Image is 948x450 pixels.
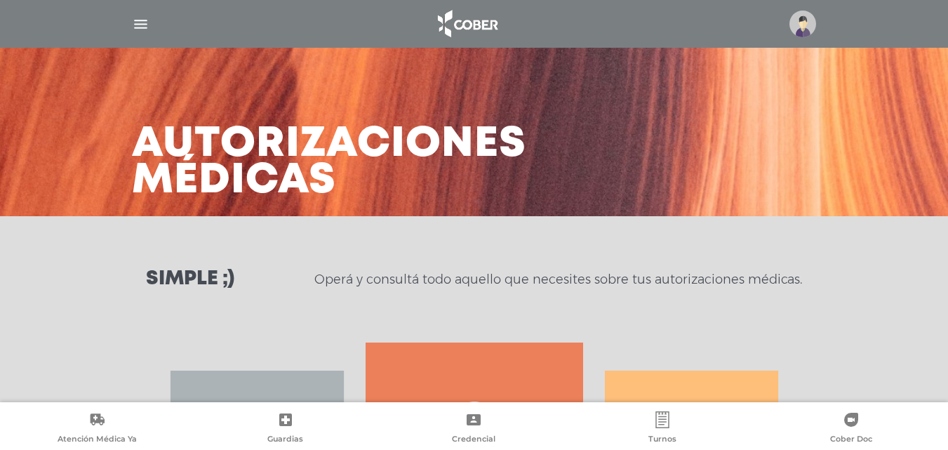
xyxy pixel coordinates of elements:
[789,11,816,37] img: profile-placeholder.svg
[452,434,495,446] span: Credencial
[430,7,504,41] img: logo_cober_home-white.png
[132,126,526,199] h3: Autorizaciones médicas
[380,411,568,447] a: Credencial
[132,15,149,33] img: Cober_menu-lines-white.svg
[146,270,234,289] h3: Simple ;)
[568,411,757,447] a: Turnos
[756,411,945,447] a: Cober Doc
[648,434,676,446] span: Turnos
[192,411,380,447] a: Guardias
[3,411,192,447] a: Atención Médica Ya
[314,271,802,288] p: Operá y consultá todo aquello que necesites sobre tus autorizaciones médicas.
[830,434,872,446] span: Cober Doc
[58,434,137,446] span: Atención Médica Ya
[267,434,303,446] span: Guardias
